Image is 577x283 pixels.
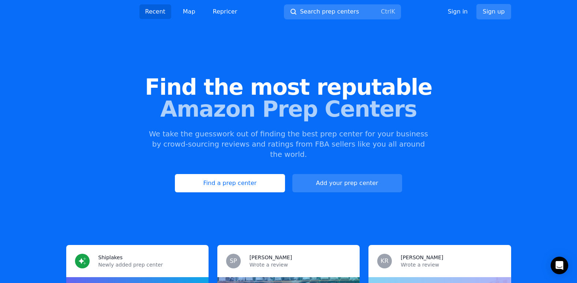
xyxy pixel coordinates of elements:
[177,4,201,19] a: Map
[292,174,402,192] a: Add your prep center
[401,254,443,261] h3: [PERSON_NAME]
[284,4,401,19] button: Search prep centersCtrlK
[139,4,171,19] a: Recent
[300,7,359,16] span: Search prep centers
[175,174,285,192] a: Find a prep center
[551,257,568,274] div: Open Intercom Messenger
[66,7,125,17] img: PrepCenter
[250,261,351,268] p: Wrote a review
[98,261,200,268] p: Newly added prep center
[98,254,123,261] h3: Shiplakes
[381,8,391,15] kbd: Ctrl
[448,7,468,16] a: Sign in
[476,4,511,19] a: Sign up
[207,4,243,19] a: Repricer
[12,98,565,120] span: Amazon Prep Centers
[148,129,429,159] p: We take the guesswork out of finding the best prep center for your business by crowd-sourcing rev...
[250,254,292,261] h3: [PERSON_NAME]
[12,76,565,98] span: Find the most reputable
[230,258,237,264] span: SP
[381,258,389,264] span: KR
[401,261,502,268] p: Wrote a review
[391,8,395,15] kbd: K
